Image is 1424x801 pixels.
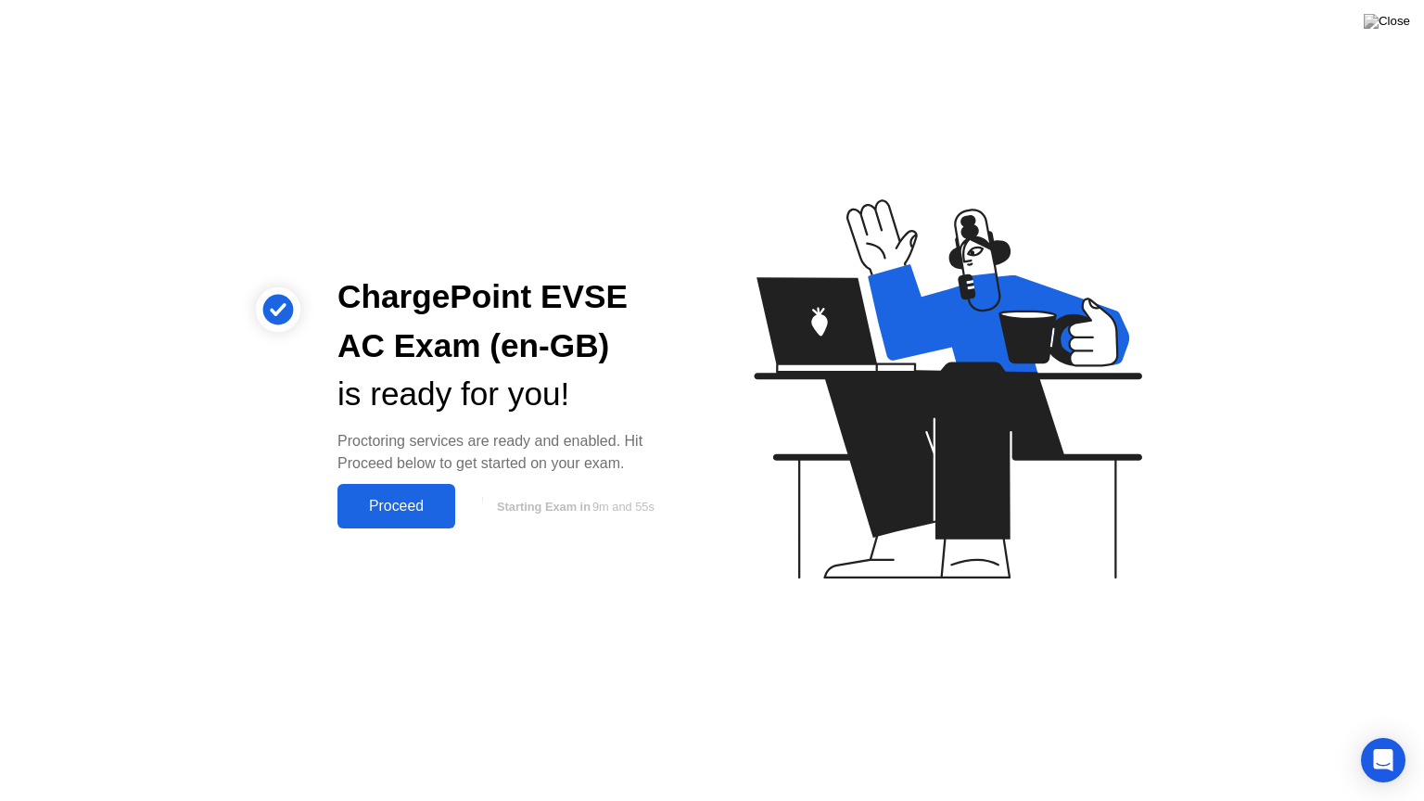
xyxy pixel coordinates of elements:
[1361,738,1405,782] div: Open Intercom Messenger
[337,273,682,371] div: ChargePoint EVSE AC Exam (en-GB)
[1364,14,1410,29] img: Close
[337,370,682,419] div: is ready for you!
[464,489,682,524] button: Starting Exam in9m and 55s
[337,484,455,528] button: Proceed
[592,500,655,514] span: 9m and 55s
[337,430,682,475] div: Proctoring services are ready and enabled. Hit Proceed below to get started on your exam.
[343,498,450,515] div: Proceed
